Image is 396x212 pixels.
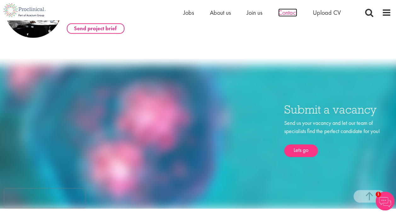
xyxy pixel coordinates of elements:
a: Upload CV [313,8,341,17]
h3: Submit a vacancy [284,103,391,116]
a: Lets go [284,144,318,157]
iframe: reCAPTCHA [4,189,85,208]
a: Contact [278,8,297,17]
a: Jobs [183,8,194,17]
a: Join us [247,8,262,17]
div: Send us your vacancy and let our team of specialists find the perfect candidate for you! [284,119,391,157]
a: About us [210,8,231,17]
img: Chatbot [376,192,394,210]
span: 1 [376,192,381,197]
